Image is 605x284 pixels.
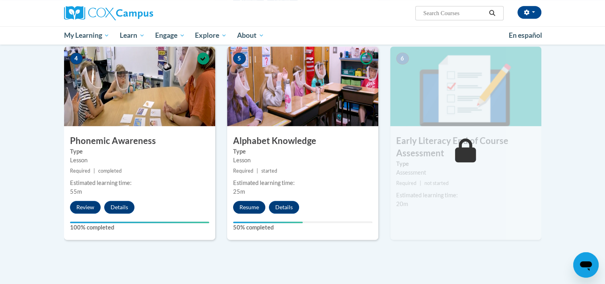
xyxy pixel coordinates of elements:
[486,8,498,18] button: Search
[269,201,299,214] button: Details
[261,168,277,174] span: started
[70,222,209,223] div: Your progress
[424,180,449,186] span: not started
[257,168,258,174] span: |
[70,223,209,232] label: 100% completed
[396,191,535,200] div: Estimated learning time:
[396,180,416,186] span: Required
[93,168,95,174] span: |
[237,31,264,40] span: About
[517,6,541,19] button: Account Settings
[70,53,83,64] span: 4
[504,27,547,44] a: En español
[70,201,101,214] button: Review
[64,6,153,20] img: Cox Campus
[509,31,542,39] span: En español
[233,53,246,64] span: 5
[396,160,535,168] label: Type
[233,147,372,156] label: Type
[64,47,215,126] img: Course Image
[233,156,372,165] div: Lesson
[233,179,372,187] div: Estimated learning time:
[64,6,215,20] a: Cox Campus
[155,31,185,40] span: Engage
[70,168,90,174] span: Required
[227,47,378,126] img: Course Image
[190,26,232,45] a: Explore
[70,179,209,187] div: Estimated learning time:
[115,26,150,45] a: Learn
[70,156,209,165] div: Lesson
[390,47,541,126] img: Course Image
[98,168,122,174] span: completed
[396,200,408,207] span: 20m
[573,252,599,278] iframe: Button to launch messaging window
[233,201,265,214] button: Resume
[422,8,486,18] input: Search Courses
[232,26,269,45] a: About
[195,31,227,40] span: Explore
[233,188,245,195] span: 25m
[104,201,134,214] button: Details
[233,223,372,232] label: 50% completed
[150,26,190,45] a: Engage
[59,26,115,45] a: My Learning
[396,53,409,64] span: 6
[120,31,145,40] span: Learn
[70,147,209,156] label: Type
[420,180,421,186] span: |
[52,26,553,45] div: Main menu
[227,135,378,147] h3: Alphabet Knowledge
[70,188,82,195] span: 55m
[64,31,109,40] span: My Learning
[233,222,303,223] div: Your progress
[396,168,535,177] div: Assessment
[390,135,541,160] h3: Early Literacy End of Course Assessment
[233,168,253,174] span: Required
[64,135,215,147] h3: Phonemic Awareness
